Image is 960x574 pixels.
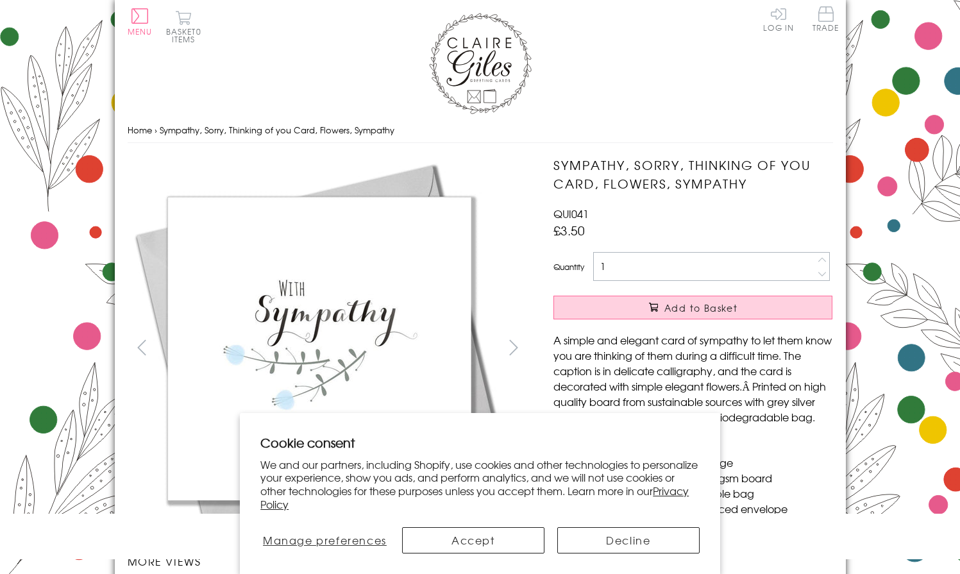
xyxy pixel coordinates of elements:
[553,221,585,239] span: £3.50
[160,124,394,136] span: Sympathy, Sorry, Thinking of you Card, Flowers, Sympathy
[813,6,839,34] a: Trade
[553,332,832,425] p: A simple and elegant card of sympathy to let them know you are thinking of them during a difficul...
[557,527,700,553] button: Decline
[553,206,589,221] span: QUI041
[553,296,832,319] button: Add to Basket
[155,124,157,136] span: ›
[172,26,201,45] span: 0 items
[128,333,156,362] button: prev
[499,333,528,362] button: next
[128,553,528,569] h3: More views
[263,532,387,548] span: Manage preferences
[402,527,544,553] button: Accept
[260,458,700,511] p: We and our partners, including Shopify, use cookies and other technologies to personalize your ex...
[429,13,532,114] img: Claire Giles Greetings Cards
[128,117,833,144] nav: breadcrumbs
[128,156,512,541] img: Sympathy, Sorry, Thinking of you Card, Flowers, Sympathy
[128,124,152,136] a: Home
[553,261,584,273] label: Quantity
[553,156,832,193] h1: Sympathy, Sorry, Thinking of you Card, Flowers, Sympathy
[260,483,689,512] a: Privacy Policy
[128,26,153,37] span: Menu
[128,8,153,35] button: Menu
[763,6,794,31] a: Log In
[813,6,839,31] span: Trade
[166,10,201,43] button: Basket0 items
[260,434,700,452] h2: Cookie consent
[664,301,737,314] span: Add to Basket
[260,527,389,553] button: Manage preferences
